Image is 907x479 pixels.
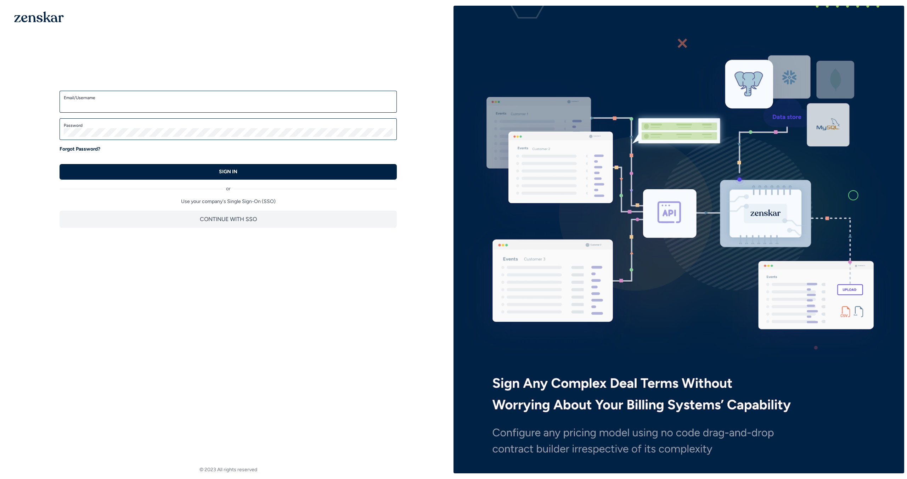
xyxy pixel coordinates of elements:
button: CONTINUE WITH SSO [60,211,397,228]
label: Password [64,123,393,128]
button: SIGN IN [60,164,397,180]
label: Email/Username [64,95,393,101]
div: or [60,180,397,192]
p: Use your company's Single Sign-On (SSO) [60,198,397,205]
img: 1OGAJ2xQqyY4LXKgY66KYq0eOWRCkrZdAb3gUhuVAqdWPZE9SRJmCz+oDMSn4zDLXe31Ii730ItAGKgCKgCCgCikA4Av8PJUP... [14,11,64,22]
footer: © 2023 All rights reserved [3,466,453,473]
a: Forgot Password? [60,146,100,153]
p: SIGN IN [219,168,237,175]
